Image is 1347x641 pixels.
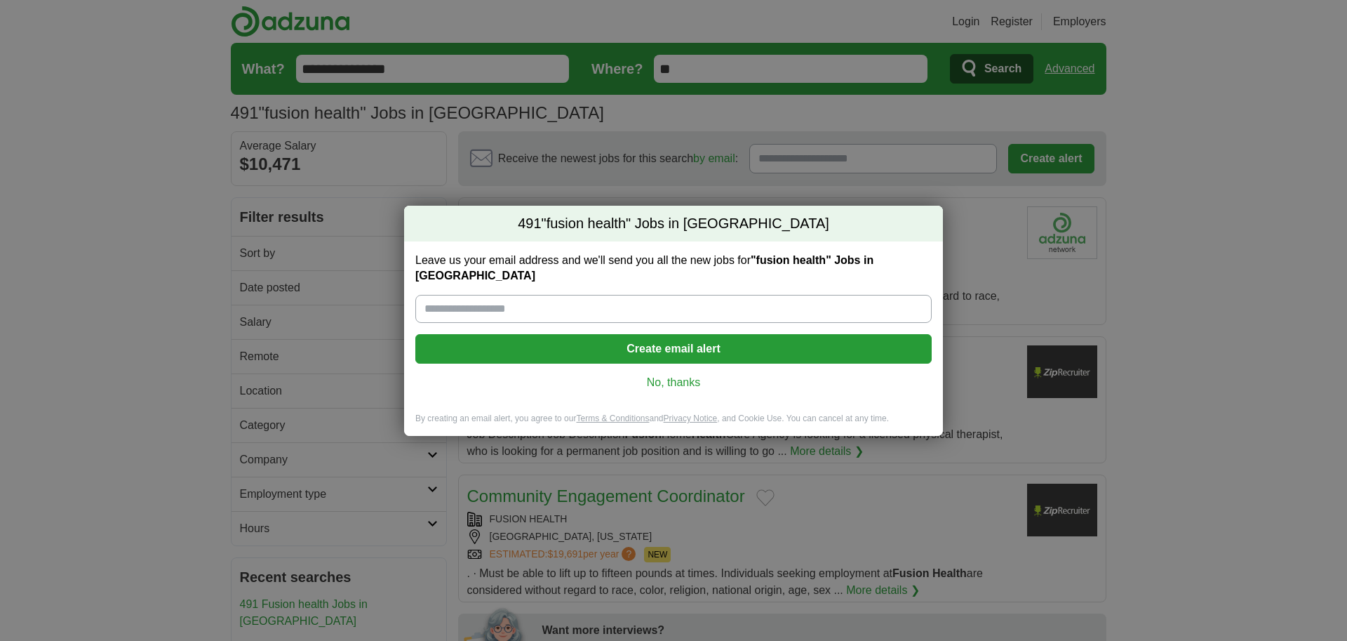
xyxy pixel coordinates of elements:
[415,253,932,284] label: Leave us your email address and we'll send you all the new jobs for
[404,413,943,436] div: By creating an email alert, you agree to our and , and Cookie Use. You can cancel at any time.
[576,414,649,423] a: Terms & Conditions
[664,414,718,423] a: Privacy Notice
[415,334,932,364] button: Create email alert
[404,206,943,242] h2: "fusion health" Jobs in [GEOGRAPHIC_DATA]
[518,214,541,234] span: 491
[427,375,920,390] a: No, thanks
